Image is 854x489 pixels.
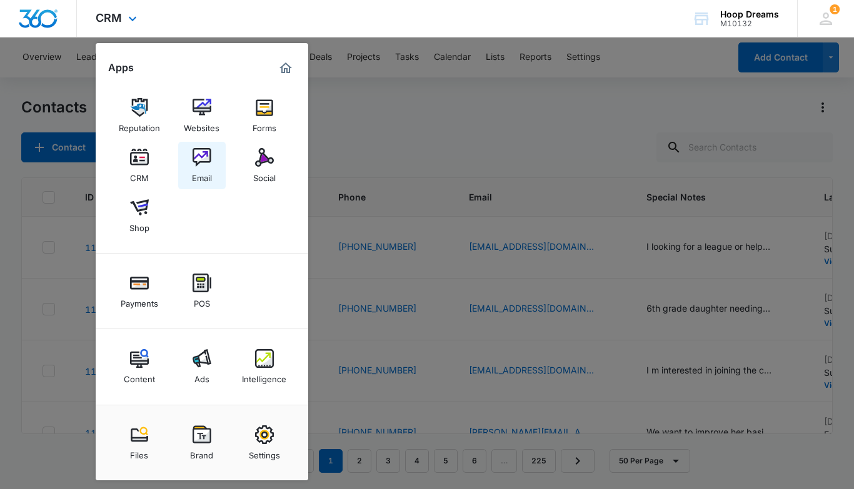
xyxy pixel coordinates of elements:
div: Websites [184,117,219,133]
a: Brand [178,419,226,467]
div: Brand [190,444,213,460]
a: Payments [116,267,163,315]
a: Content [116,343,163,390]
a: Intelligence [241,343,288,390]
a: Websites [178,92,226,139]
a: Social [241,142,288,189]
a: CRM [116,142,163,189]
span: CRM [96,11,122,24]
div: Content [124,368,155,384]
h2: Apps [108,62,134,74]
div: Social [253,167,276,183]
a: Settings [241,419,288,467]
a: Marketing 360® Dashboard [276,58,296,78]
a: Files [116,419,163,467]
div: Files [130,444,148,460]
a: Ads [178,343,226,390]
a: Reputation [116,92,163,139]
div: Payments [121,292,158,309]
div: Settings [249,444,280,460]
div: Forms [253,117,276,133]
div: account name [720,9,779,19]
a: POS [178,267,226,315]
div: CRM [130,167,149,183]
div: Intelligence [242,368,286,384]
a: Forms [241,92,288,139]
div: account id [720,19,779,28]
div: Reputation [119,117,160,133]
div: Ads [194,368,209,384]
div: Shop [129,217,149,233]
span: 1 [830,4,840,14]
div: notifications count [830,4,840,14]
div: Email [192,167,212,183]
a: Email [178,142,226,189]
a: Shop [116,192,163,239]
div: POS [194,292,210,309]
